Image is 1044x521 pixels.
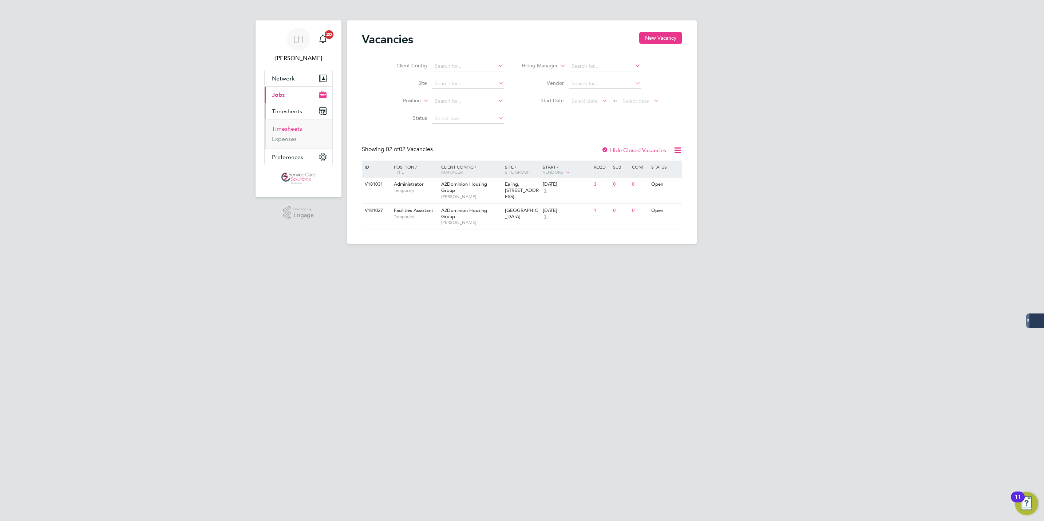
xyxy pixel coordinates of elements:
[630,161,649,173] div: Conf
[569,61,641,71] input: Search for...
[441,169,463,175] span: Manager
[265,103,332,119] button: Timesheets
[639,32,682,44] button: New Vacancy
[543,188,547,194] span: 1
[505,207,538,220] span: [GEOGRAPHIC_DATA]
[522,97,564,104] label: Start Date
[385,80,427,86] label: Site
[572,98,598,104] span: Select date
[256,20,341,197] nav: Main navigation
[316,28,330,51] a: 20
[264,54,333,63] span: Lewis Hodson
[601,147,666,154] label: Hide Closed Vacancies
[394,207,433,213] span: Facilities Assistant
[592,161,611,173] div: Reqd
[505,169,530,175] span: Site Group
[441,194,501,200] span: [PERSON_NAME]
[630,204,649,217] div: 0
[394,188,438,193] span: Temporary
[394,214,438,220] span: Temporary
[272,154,303,161] span: Preferences
[432,79,504,89] input: Search for...
[543,208,590,214] div: [DATE]
[385,115,427,121] label: Status
[394,169,404,175] span: Type
[283,206,314,220] a: Powered byEngage
[1015,492,1038,515] button: Open Resource Center, 11 new notifications
[649,161,681,173] div: Status
[441,220,501,225] span: [PERSON_NAME]
[611,178,630,191] div: 0
[516,62,558,70] label: Hiring Manager
[441,207,487,220] span: A2Dominion Housing Group
[265,149,332,165] button: Preferences
[264,28,333,63] a: LH[PERSON_NAME]
[388,161,439,178] div: Position /
[386,146,399,153] span: 02 of
[592,204,611,217] div: 1
[432,114,504,124] input: Select one
[592,178,611,191] div: 3
[386,146,433,153] span: 02 Vacancies
[630,178,649,191] div: 0
[611,204,630,217] div: 0
[272,135,297,142] a: Expenses
[623,98,649,104] span: Select date
[293,206,314,212] span: Powered by
[272,91,285,98] span: Jobs
[362,32,413,47] h2: Vacancies
[439,161,503,178] div: Client Config /
[522,80,564,86] label: Vendor
[385,62,427,69] label: Client Config
[649,178,681,191] div: Open
[543,181,590,188] div: [DATE]
[503,161,541,178] div: Site /
[611,161,630,173] div: Sub
[379,97,421,104] label: Position
[325,30,333,39] span: 20
[649,204,681,217] div: Open
[1015,497,1021,506] div: 11
[265,119,332,149] div: Timesheets
[569,79,641,89] input: Search for...
[265,70,332,86] button: Network
[272,125,302,132] a: Timesheets
[609,96,619,105] span: To
[362,146,434,153] div: Showing
[394,181,424,187] span: Administrator
[363,204,388,217] div: V181027
[441,181,487,193] span: A2Dominion Housing Group
[293,212,314,218] span: Engage
[272,108,302,115] span: Timesheets
[363,161,388,173] div: ID
[543,169,563,175] span: Vendors
[432,61,504,71] input: Search for...
[293,35,304,44] span: LH
[265,87,332,103] button: Jobs
[272,75,295,82] span: Network
[363,178,388,191] div: V181031
[264,173,333,184] a: Go to home page
[432,96,504,106] input: Search for...
[541,161,592,179] div: Start /
[505,181,539,200] span: Ealing, [STREET_ADDRESS]
[281,173,316,184] img: servicecare-logo-retina.png
[543,214,547,220] span: 1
